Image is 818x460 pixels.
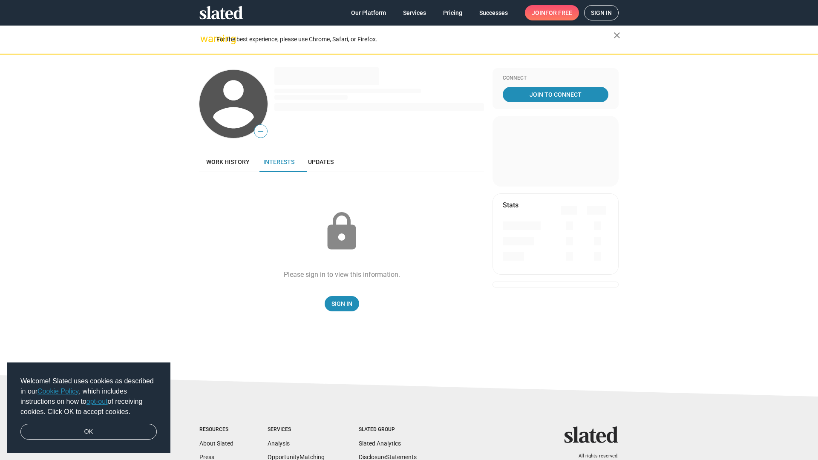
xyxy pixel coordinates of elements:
a: Work history [199,152,256,172]
div: Please sign in to view this information. [284,270,400,279]
mat-card-title: Stats [503,201,518,210]
a: opt-out [86,398,108,405]
div: Connect [503,75,608,82]
span: for free [545,5,572,20]
span: Updates [308,158,334,165]
span: Sign In [331,296,352,311]
a: About Slated [199,440,233,447]
a: Join To Connect [503,87,608,102]
a: Cookie Policy [37,388,79,395]
mat-icon: lock [320,210,363,253]
span: Welcome! Slated uses cookies as described in our , which includes instructions on how to of recei... [20,376,157,417]
span: Sign in [591,6,612,20]
a: Pricing [436,5,469,20]
a: Joinfor free [525,5,579,20]
span: Interests [263,158,294,165]
a: Sign in [584,5,619,20]
mat-icon: close [612,30,622,40]
mat-icon: warning [200,34,210,44]
a: Slated Analytics [359,440,401,447]
div: Slated Group [359,426,417,433]
div: For the best experience, please use Chrome, Safari, or Firefox. [216,34,613,45]
a: Successes [472,5,515,20]
span: Successes [479,5,508,20]
span: Work history [206,158,250,165]
a: Our Platform [344,5,393,20]
a: dismiss cookie message [20,424,157,440]
a: Sign In [325,296,359,311]
a: Analysis [268,440,290,447]
span: Services [403,5,426,20]
div: Resources [199,426,233,433]
span: Pricing [443,5,462,20]
div: cookieconsent [7,362,170,454]
a: Services [396,5,433,20]
a: Updates [301,152,340,172]
span: Join [532,5,572,20]
span: — [254,126,267,137]
span: Join To Connect [504,87,607,102]
div: Services [268,426,325,433]
a: Interests [256,152,301,172]
span: Our Platform [351,5,386,20]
